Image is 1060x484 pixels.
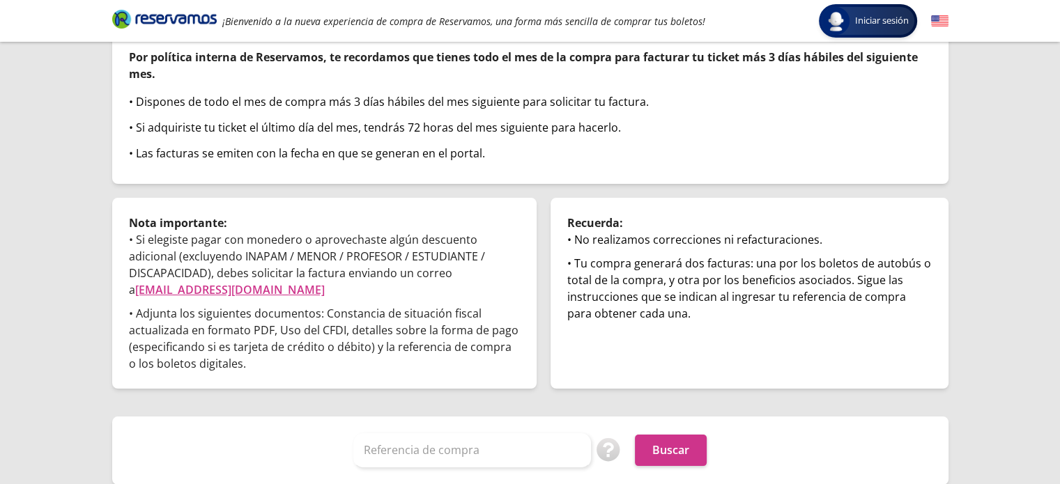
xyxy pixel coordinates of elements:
[129,214,520,231] p: Nota importante:
[129,49,932,82] p: Por política interna de Reservamos, te recordamos que tienes todo el mes de la compra para factur...
[567,214,932,231] p: Recuerda:
[635,435,707,466] button: Buscar
[129,145,932,162] div: • Las facturas se emiten con la fecha en que se generan en el portal.
[129,93,932,110] div: • Dispones de todo el mes de compra más 3 días hábiles del mes siguiente para solicitar tu factura.
[112,8,217,33] a: Brand Logo
[567,231,932,248] div: • No realizamos correcciones ni refacturaciones.
[931,13,948,30] button: English
[129,231,520,298] p: • Si elegiste pagar con monedero o aprovechaste algún descuento adicional (excluyendo INAPAM / ME...
[112,8,217,29] i: Brand Logo
[567,255,932,322] div: • Tu compra generará dos facturas: una por los boletos de autobús o total de la compra, y otra po...
[222,15,705,28] em: ¡Bienvenido a la nueva experiencia de compra de Reservamos, una forma más sencilla de comprar tus...
[850,14,914,28] span: Iniciar sesión
[129,305,520,372] p: • Adjunta los siguientes documentos: Constancia de situación fiscal actualizada en formato PDF, U...
[129,119,932,136] div: • Si adquiriste tu ticket el último día del mes, tendrás 72 horas del mes siguiente para hacerlo.
[135,282,325,297] a: [EMAIL_ADDRESS][DOMAIN_NAME]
